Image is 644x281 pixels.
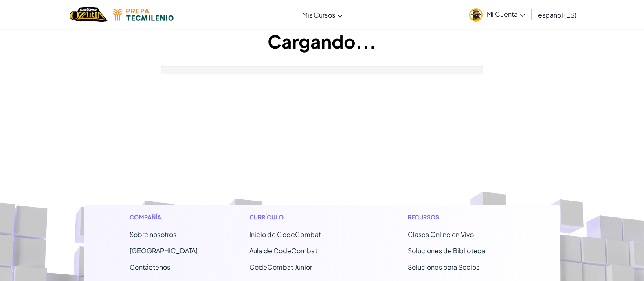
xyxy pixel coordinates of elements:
img: Tecmilenio logo [112,9,174,21]
span: español (ES) [538,11,576,19]
a: Mi Cuenta [465,2,529,27]
img: Home [70,6,108,23]
a: Ozaria by CodeCombat logo [70,6,108,23]
h1: Recursos [408,213,515,221]
a: Aula de CodeCombat [249,246,317,255]
span: Mi Cuenta [487,10,525,18]
a: Clases Online en Vivo [408,230,474,239]
a: Mis Cursos [298,4,347,26]
a: [GEOGRAPHIC_DATA] [130,246,198,255]
h1: Currículo [249,213,356,221]
a: Soluciones de Biblioteca [408,246,485,255]
span: Inicio de CodeCombat [249,230,321,239]
a: Sobre nosotros [130,230,176,239]
a: CodeCombat Junior [249,263,312,271]
img: avatar [469,8,483,22]
a: Soluciones para Socios [408,263,479,271]
span: Contáctenos [130,263,170,271]
a: español (ES) [534,4,580,26]
span: Mis Cursos [302,11,335,19]
h1: Compañía [130,213,198,221]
